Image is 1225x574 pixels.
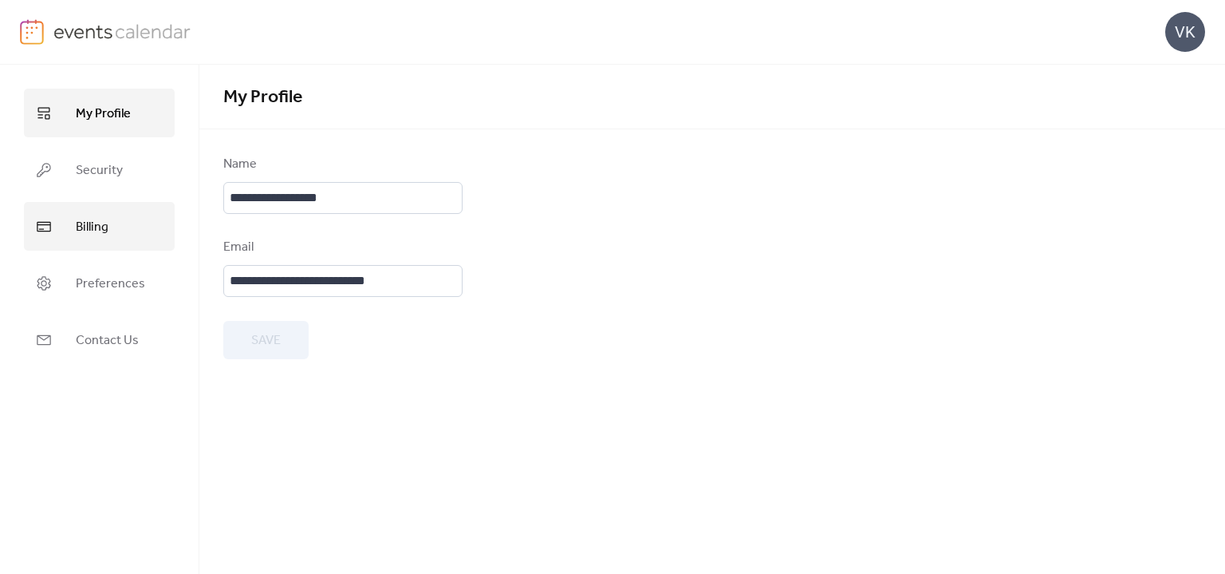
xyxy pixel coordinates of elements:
[76,215,108,239] span: Billing
[1165,12,1205,52] div: VK
[24,259,175,307] a: Preferences
[76,158,123,183] span: Security
[76,328,139,353] span: Contact Us
[223,155,459,174] div: Name
[223,238,459,257] div: Email
[20,19,44,45] img: logo
[24,315,175,364] a: Contact Us
[76,271,145,296] span: Preferences
[53,19,191,43] img: logo-type
[24,89,175,137] a: My Profile
[76,101,131,126] span: My Profile
[223,80,302,115] span: My Profile
[24,145,175,194] a: Security
[24,202,175,251] a: Billing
